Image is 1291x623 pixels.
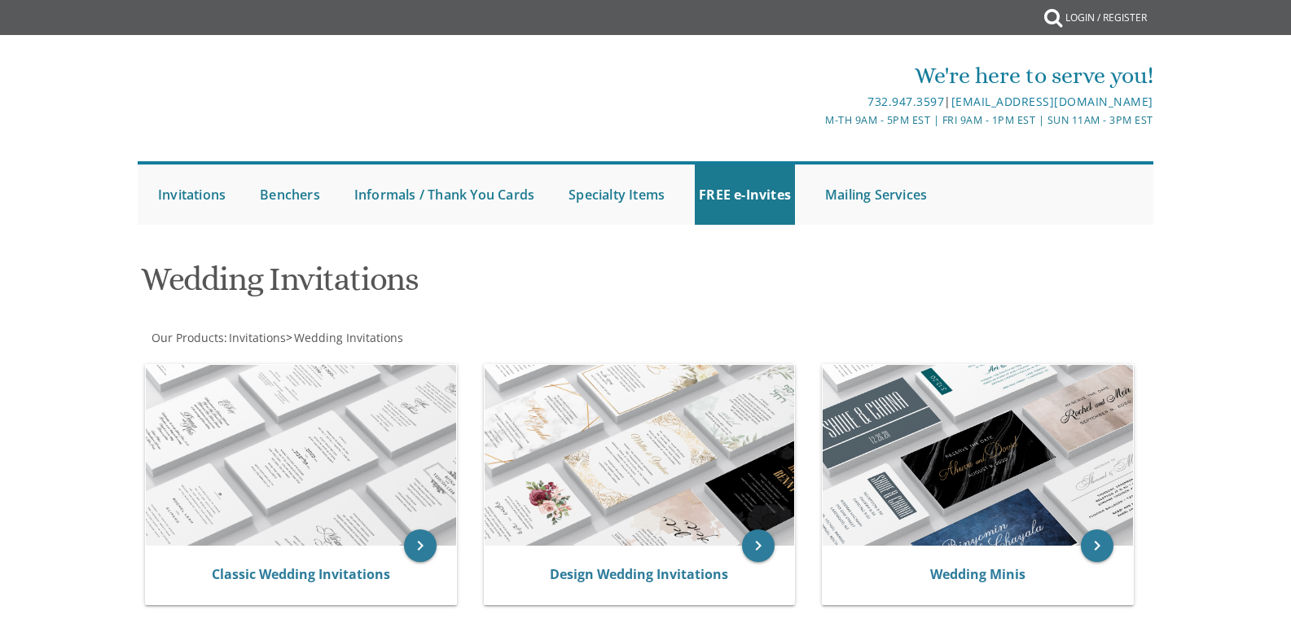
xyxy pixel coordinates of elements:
[154,165,230,225] a: Invitations
[477,59,1153,92] div: We're here to serve you!
[477,112,1153,129] div: M-Th 9am - 5pm EST | Fri 9am - 1pm EST | Sun 11am - 3pm EST
[286,330,403,345] span: >
[138,330,646,346] div: :
[150,330,224,345] a: Our Products
[485,365,795,546] img: Design Wedding Invitations
[477,92,1153,112] div: |
[823,365,1133,546] img: Wedding Minis
[951,94,1153,109] a: [EMAIL_ADDRESS][DOMAIN_NAME]
[294,330,403,345] span: Wedding Invitations
[350,165,538,225] a: Informals / Thank You Cards
[292,330,403,345] a: Wedding Invitations
[930,565,1025,583] a: Wedding Minis
[141,261,806,309] h1: Wedding Invitations
[742,529,775,562] a: keyboard_arrow_right
[404,529,437,562] a: keyboard_arrow_right
[821,165,931,225] a: Mailing Services
[1081,529,1113,562] a: keyboard_arrow_right
[564,165,669,225] a: Specialty Items
[146,365,456,546] img: Classic Wedding Invitations
[227,330,286,345] a: Invitations
[256,165,324,225] a: Benchers
[212,565,390,583] a: Classic Wedding Invitations
[550,565,728,583] a: Design Wedding Invitations
[229,330,286,345] span: Invitations
[867,94,944,109] a: 732.947.3597
[695,165,795,225] a: FREE e-Invites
